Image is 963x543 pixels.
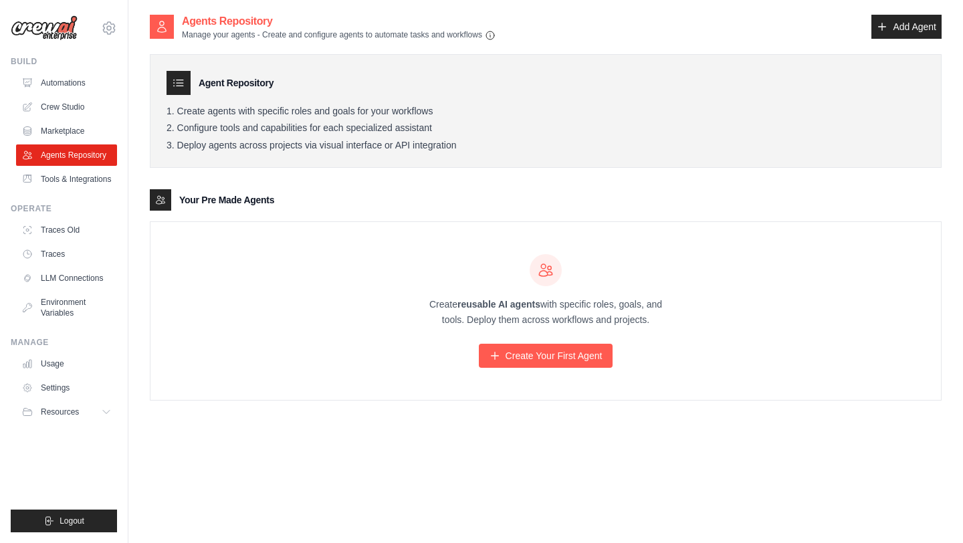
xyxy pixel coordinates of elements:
h3: Your Pre Made Agents [179,193,274,207]
img: Logo [11,15,78,41]
h2: Agents Repository [182,13,496,29]
li: Create agents with specific roles and goals for your workflows [167,106,925,118]
button: Resources [16,401,117,423]
a: Automations [16,72,117,94]
span: Logout [60,516,84,526]
li: Configure tools and capabilities for each specialized assistant [167,122,925,134]
a: Tools & Integrations [16,169,117,190]
h3: Agent Repository [199,76,274,90]
button: Logout [11,510,117,532]
div: Operate [11,203,117,214]
a: Agents Repository [16,144,117,166]
a: Crew Studio [16,96,117,118]
a: Marketplace [16,120,117,142]
p: Create with specific roles, goals, and tools. Deploy them across workflows and projects. [417,297,674,328]
a: Environment Variables [16,292,117,324]
span: Resources [41,407,79,417]
strong: reusable AI agents [457,299,540,310]
p: Manage your agents - Create and configure agents to automate tasks and workflows [182,29,496,41]
a: LLM Connections [16,267,117,289]
a: Traces Old [16,219,117,241]
a: Usage [16,353,117,374]
div: Build [11,56,117,67]
div: Manage [11,337,117,348]
a: Add Agent [871,15,942,39]
a: Create Your First Agent [479,344,613,368]
a: Traces [16,243,117,265]
a: Settings [16,377,117,399]
li: Deploy agents across projects via visual interface or API integration [167,140,925,152]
